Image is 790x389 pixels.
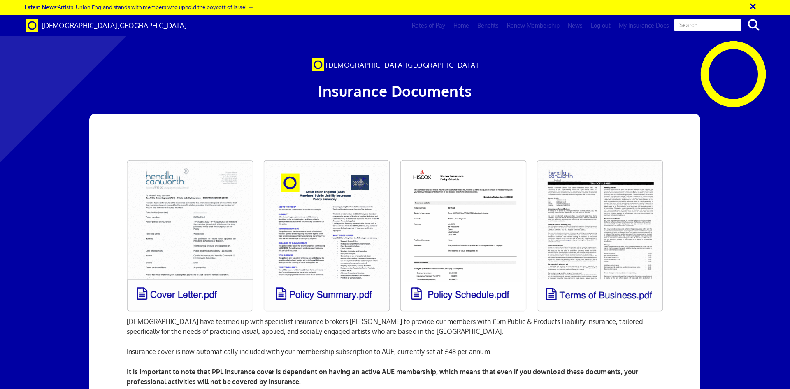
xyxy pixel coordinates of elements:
[127,368,638,386] b: It is important to note that PPL insurance cover is dependent on having an active AUE membership,...
[741,16,766,34] button: search
[42,21,187,30] span: [DEMOGRAPHIC_DATA][GEOGRAPHIC_DATA]
[326,61,479,69] span: [DEMOGRAPHIC_DATA][GEOGRAPHIC_DATA]
[127,317,663,336] p: [DEMOGRAPHIC_DATA] have teamed up with specialist insurance brokers [PERSON_NAME] to provide our ...
[20,15,193,36] a: Brand [DEMOGRAPHIC_DATA][GEOGRAPHIC_DATA]
[449,15,473,36] a: Home
[587,15,615,36] a: Log out
[503,15,564,36] a: Renew Membership
[318,82,472,100] span: Insurance Documents
[615,15,673,36] a: My Insurance Docs
[674,18,742,32] input: Search
[408,15,449,36] a: Rates of Pay
[25,3,253,10] a: Latest News:Artists’ Union England stands with members who uphold the boycott of Israel →
[127,347,663,356] p: Insurance cover is now automatically included with your membership subscription to AUE, currently...
[25,3,58,10] strong: Latest News:
[473,15,503,36] a: Benefits
[564,15,587,36] a: News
